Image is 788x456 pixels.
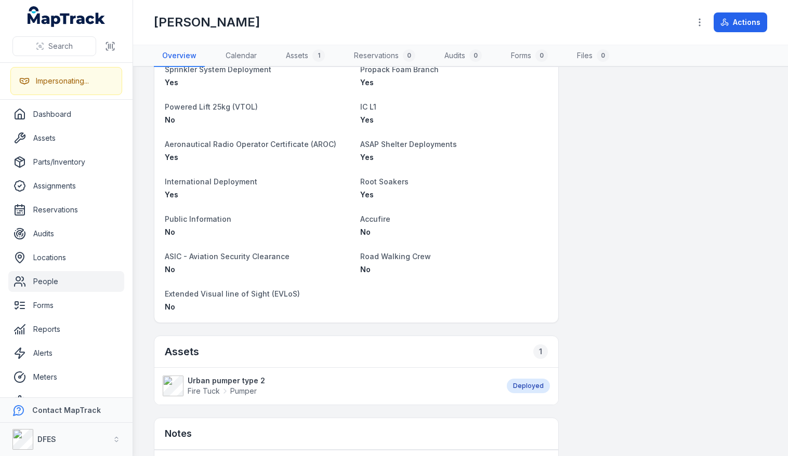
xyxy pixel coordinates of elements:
span: Yes [360,190,374,199]
a: Forms0 [503,45,556,67]
a: Audits0 [436,45,490,67]
span: No [165,115,175,124]
a: Reports [8,319,124,340]
a: Forms [8,295,124,316]
span: Search [48,41,73,51]
a: People [8,271,124,292]
span: No [360,265,371,274]
div: 0 [469,49,482,62]
span: Powered Lift 25kg (VTOL) [165,102,258,111]
a: Alerts [8,343,124,364]
a: Parts/Inventory [8,152,124,172]
span: No [165,227,175,236]
span: No [360,227,371,236]
a: Dashboard [8,104,124,125]
a: Audits [8,223,124,244]
span: Yes [360,115,374,124]
span: No [165,302,175,311]
strong: Contact MapTrack [32,406,101,414]
div: 1 [312,49,325,62]
span: Yes [165,153,178,162]
h1: [PERSON_NAME] [154,14,260,31]
a: Calendar [217,45,265,67]
span: Sprinkler System Deployment [165,65,271,74]
div: 1 [533,344,548,359]
span: Propack Foam Branch [360,65,439,74]
div: 0 [535,49,548,62]
a: Assignments [8,176,124,196]
span: Root Soakers [360,177,409,186]
div: Impersonating... [36,76,89,86]
span: Yes [165,190,178,199]
span: Yes [165,78,178,87]
div: 0 [597,49,609,62]
button: Search [12,36,96,56]
a: Settings [8,391,124,411]
span: Accufire [360,214,390,223]
h2: Assets [165,344,199,359]
a: Locations [8,247,124,268]
h3: Notes [165,426,192,441]
strong: DFES [37,435,56,444]
span: ASIC - Aviation Security Clearance [165,252,290,261]
strong: Urban pumper type 2 [188,375,265,386]
div: 0 [403,49,415,62]
span: Pumper [230,386,257,396]
a: Reservations0 [346,45,424,67]
a: Meters [8,367,124,387]
span: ASAP Shelter Deployments [360,140,457,149]
span: IC L1 [360,102,376,111]
span: Aeronautical Radio Operator Certificate (AROC) [165,140,336,149]
span: International Deployment [165,177,257,186]
a: Reservations [8,199,124,220]
a: Urban pumper type 2Fire TuckPumper [163,375,496,396]
a: MapTrack [28,6,106,27]
span: No [165,265,175,274]
a: Overview [154,45,205,67]
span: Yes [360,78,374,87]
span: Yes [360,153,374,162]
div: Deployed [507,379,550,393]
span: Public Information [165,214,231,223]
span: Fire Tuck [188,386,220,396]
a: Assets [8,128,124,149]
a: Files0 [569,45,618,67]
span: Road Walking Crew [360,252,431,261]
a: Assets1 [278,45,333,67]
span: Extended Visual line of Sight (EVLoS) [165,289,300,298]
button: Actions [714,12,767,32]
